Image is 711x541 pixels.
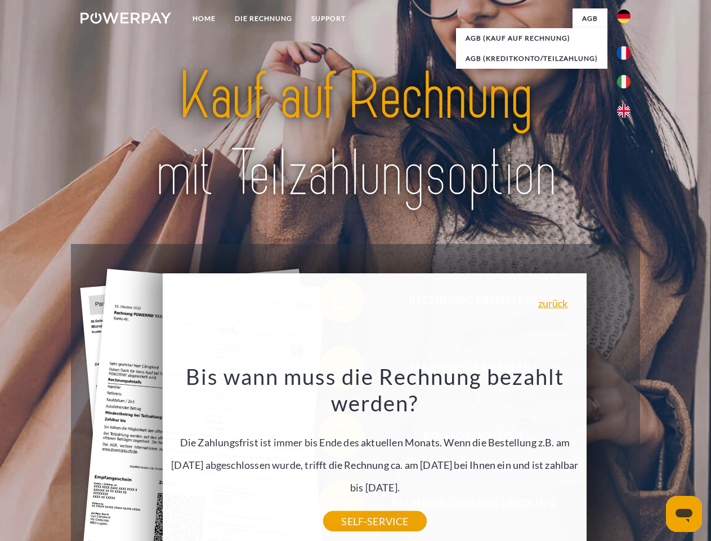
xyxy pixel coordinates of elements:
img: de [617,10,630,23]
img: it [617,75,630,88]
iframe: Schaltfläche zum Öffnen des Messaging-Fensters [666,496,702,532]
a: agb [573,8,607,29]
a: SELF-SERVICE [323,511,426,531]
img: en [617,104,630,118]
a: AGB (Kauf auf Rechnung) [456,28,607,48]
a: Home [183,8,225,29]
h3: Bis wann muss die Rechnung bezahlt werden? [169,363,580,417]
img: logo-powerpay-white.svg [81,12,171,24]
a: zurück [538,298,568,308]
img: title-powerpay_de.svg [108,54,603,216]
img: fr [617,46,630,60]
a: SUPPORT [302,8,355,29]
div: Die Zahlungsfrist ist immer bis Ende des aktuellen Monats. Wenn die Bestellung z.B. am [DATE] abg... [169,363,580,521]
a: DIE RECHNUNG [225,8,302,29]
a: AGB (Kreditkonto/Teilzahlung) [456,48,607,69]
